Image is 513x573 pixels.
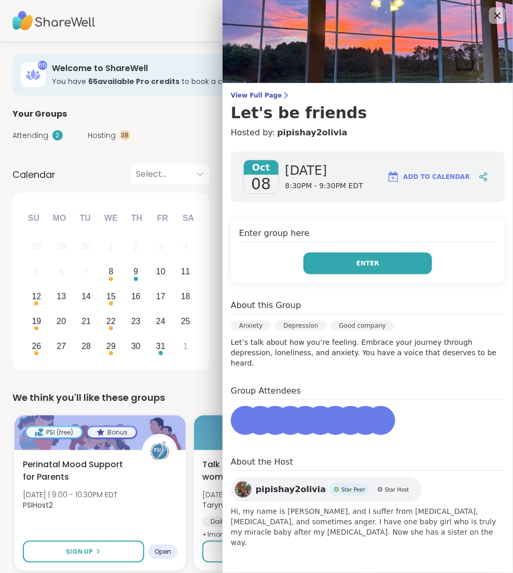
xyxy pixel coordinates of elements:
[202,541,318,563] button: Sign Up
[181,264,190,278] div: 11
[12,108,67,120] span: Your Groups
[331,320,395,331] div: Good company
[385,486,409,494] span: Star Host
[131,339,141,353] div: 30
[133,264,138,278] div: 9
[57,339,66,353] div: 27
[183,339,188,353] div: 1
[81,289,91,303] div: 14
[23,500,53,510] b: PSIHost2
[32,339,41,353] div: 26
[106,339,116,353] div: 29
[231,506,505,548] span: Hi, my name is [PERSON_NAME], and I suffer from [MEDICAL_DATA], [MEDICAL_DATA], and sometimes ang...
[23,458,131,483] span: Perinatal Mood Support for Parents
[231,385,505,400] h4: Group Attendees
[75,286,98,308] div: Choose Tuesday, October 14th, 2025
[50,310,73,332] div: Choose Monday, October 20th, 2025
[174,310,197,332] div: Choose Saturday, October 25th, 2025
[100,261,122,283] div: Choose Wednesday, October 8th, 2025
[106,314,116,328] div: 22
[24,234,198,358] div: month 2025-10
[84,264,89,278] div: 7
[109,240,114,254] div: 1
[356,259,379,268] span: Enter
[231,127,505,139] h4: Hosted by:
[100,310,122,332] div: Choose Wednesday, October 22nd, 2025
[174,236,197,258] div: Not available Saturday, October 4th, 2025
[125,286,147,308] div: Choose Thursday, October 16th, 2025
[81,339,91,353] div: 28
[52,76,395,87] h3: You have to book a coaching group.
[378,487,383,492] img: Star Host
[109,264,114,278] div: 8
[26,427,81,438] div: PSI (free)
[341,486,365,494] span: Star Peer
[75,261,98,283] div: Not available Tuesday, October 7th, 2025
[181,314,190,328] div: 25
[12,167,56,181] span: Calendar
[12,3,95,39] img: ShareWell Nav Logo
[57,240,66,254] div: 29
[387,171,399,183] img: ShareWell Logomark
[23,490,117,500] span: [DATE] | 9:00 - 10:30PM EDT
[231,299,301,312] h4: About this Group
[57,314,66,328] div: 20
[174,286,197,308] div: Choose Saturday, October 18th, 2025
[32,314,41,328] div: 19
[156,264,165,278] div: 10
[59,264,64,278] div: 6
[23,541,144,563] button: Sign Up
[231,456,505,471] h4: About the Host
[231,477,422,502] a: pipishay2oliviapipishay2oliviaStar PeerStar PeerStar HostStar Host
[303,253,432,274] button: Enter
[202,490,297,500] span: [DATE] | 9:30 - 10:00PM EDT
[149,286,172,308] div: Choose Friday, October 17th, 2025
[382,164,475,189] button: Add to Calendar
[231,104,505,122] h3: Let's be friends
[151,207,174,230] div: Fr
[52,63,395,74] h3: Welcome to ShareWell
[156,314,165,328] div: 24
[131,289,141,303] div: 16
[149,335,172,357] div: Choose Friday, October 31st, 2025
[38,61,47,70] div: 65
[125,310,147,332] div: Choose Thursday, October 23rd, 2025
[125,236,147,258] div: Not available Thursday, October 2nd, 2025
[32,289,41,303] div: 12
[88,130,116,141] span: Hosting
[149,310,172,332] div: Choose Friday, October 24th, 2025
[50,261,73,283] div: Not available Monday, October 6th, 2025
[57,289,66,303] div: 13
[100,236,122,258] div: Not available Wednesday, October 1st, 2025
[100,207,122,230] div: We
[106,289,116,303] div: 15
[25,236,48,258] div: Not available Sunday, September 28th, 2025
[231,337,505,368] p: Let’s talk about how you’re feeling. Embrace your journey through depression, loneliness, and anx...
[133,240,138,254] div: 2
[244,160,279,175] span: Oct
[25,261,48,283] div: Not available Sunday, October 5th, 2025
[231,320,271,331] div: Anxiety
[131,314,141,328] div: 23
[88,427,136,438] div: Bonus
[202,516,265,527] div: Daily check-in
[275,320,326,331] div: Depression
[181,289,190,303] div: 18
[52,130,63,141] div: 2
[22,207,45,230] div: Su
[285,181,364,191] span: 8:30PM - 9:30PM EDT
[75,310,98,332] div: Choose Tuesday, October 21st, 2025
[25,286,48,308] div: Choose Sunday, October 12th, 2025
[126,207,148,230] div: Th
[155,548,171,556] span: Open
[334,487,339,492] img: Star Peer
[12,130,48,141] span: Attending
[174,335,197,357] div: Choose Saturday, November 1st, 2025
[156,289,165,303] div: 17
[81,314,91,328] div: 21
[144,436,176,468] img: PSIHost2
[66,547,93,556] span: Sign Up
[75,335,98,357] div: Choose Tuesday, October 28th, 2025
[50,335,73,357] div: Choose Monday, October 27th, 2025
[231,91,505,122] a: View Full PageLet's be friends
